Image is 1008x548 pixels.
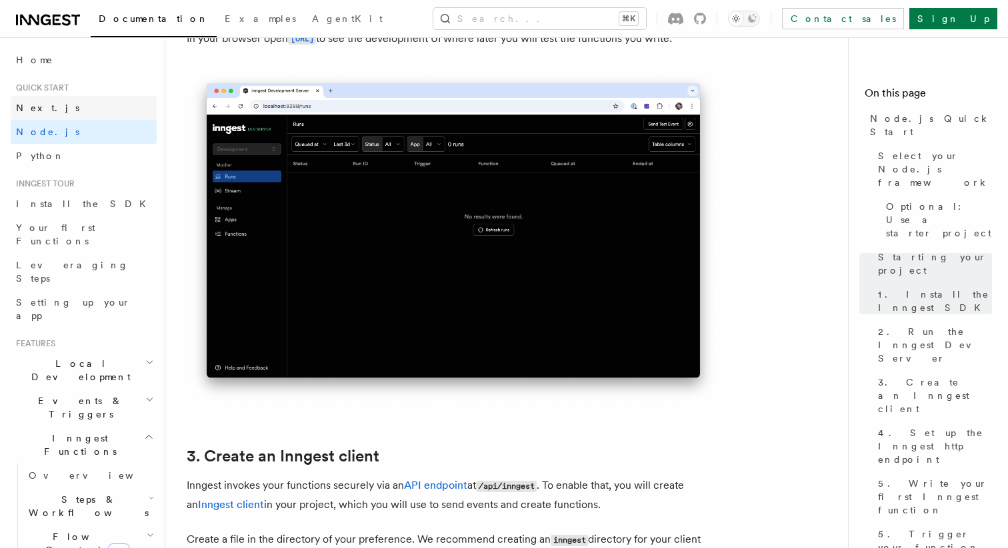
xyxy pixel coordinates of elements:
[873,370,992,421] a: 3. Create an Inngest client
[11,338,55,349] span: Features
[476,481,537,492] code: /api/inngest
[225,13,296,24] span: Examples
[878,149,992,189] span: Select your Node.js framework
[11,352,157,389] button: Local Development
[11,426,157,463] button: Inngest Functions
[16,150,65,161] span: Python
[16,297,131,321] span: Setting up your app
[873,320,992,370] a: 2. Run the Inngest Dev Server
[873,421,992,471] a: 4. Set up the Inngest http endpoint
[865,107,992,144] a: Node.js Quick Start
[11,290,157,328] a: Setting up your app
[11,83,69,93] span: Quick start
[909,8,997,29] a: Sign Up
[23,487,157,525] button: Steps & Workflows
[878,477,992,517] span: 5. Write your first Inngest function
[404,479,467,491] a: API endpoint
[11,357,145,384] span: Local Development
[217,4,304,36] a: Examples
[878,250,992,277] span: Starting your project
[11,216,157,253] a: Your first Functions
[873,245,992,282] a: Starting your project
[11,178,75,189] span: Inngest tour
[11,431,144,458] span: Inngest Functions
[878,325,992,365] span: 2. Run the Inngest Dev Server
[23,463,157,487] a: Overview
[16,198,154,209] span: Install the SDK
[187,447,379,465] a: 3. Create an Inngest client
[304,4,391,36] a: AgentKit
[187,476,720,514] p: Inngest invokes your functions securely via an at . To enable that, you will create an in your pr...
[873,282,992,320] a: 1. Install the Inngest SDK
[23,493,149,519] span: Steps & Workflows
[187,29,720,49] p: In your browser open to see the development UI where later you will test the functions you write:
[873,144,992,194] a: Select your Node.js framework
[782,8,904,29] a: Contact sales
[865,85,992,107] h4: On this page
[886,200,992,240] span: Optional: Use a starter project
[873,471,992,522] a: 5. Write your first Inngest function
[881,194,992,245] a: Optional: Use a starter project
[11,394,145,421] span: Events & Triggers
[312,13,383,24] span: AgentKit
[16,53,53,67] span: Home
[619,12,638,25] kbd: ⌘K
[878,376,992,415] span: 3. Create an Inngest client
[91,4,217,37] a: Documentation
[11,96,157,120] a: Next.js
[11,253,157,290] a: Leveraging Steps
[11,192,157,216] a: Install the SDK
[99,13,209,24] span: Documentation
[16,260,129,284] span: Leveraging Steps
[11,120,157,144] a: Node.js
[11,48,157,72] a: Home
[11,389,157,426] button: Events & Triggers
[551,535,588,546] code: inngest
[288,33,316,45] code: [URL]
[16,127,79,137] span: Node.js
[728,11,760,27] button: Toggle dark mode
[288,32,316,45] a: [URL]
[11,144,157,168] a: Python
[29,470,166,481] span: Overview
[198,498,264,511] a: Inngest client
[16,222,95,246] span: Your first Functions
[878,426,992,466] span: 4. Set up the Inngest http endpoint
[878,288,992,314] span: 1. Install the Inngest SDK
[16,103,79,113] span: Next.js
[187,70,720,405] img: Inngest Dev Server's 'Runs' tab with no data
[433,8,646,29] button: Search...⌘K
[870,112,992,138] span: Node.js Quick Start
